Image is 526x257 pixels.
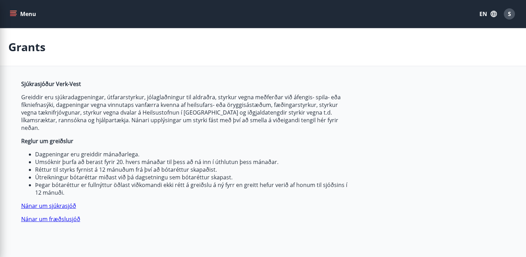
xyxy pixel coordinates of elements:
[477,8,500,20] button: EN
[21,137,73,145] strong: Reglur um greiðslur
[21,80,81,88] strong: Sjúkrasjóður Verk-Vest
[501,6,518,22] button: S
[35,173,349,181] li: Útreikningur bótaréttar miðast við þá dagsetningu sem bótaréttur skapast.
[8,39,46,55] p: Grants
[35,181,349,196] li: Þegar bótaréttur er fullnýttur öðlast viðkomandi ekki rétt á greiðslu á ný fyrr en greitt hefur v...
[35,166,349,173] li: Réttur til styrks fyrnist á 12 mánuðum frá því að bótaréttur skapaðist.
[8,8,39,20] button: menu
[21,202,76,210] a: Nánar um sjúkrasjóð
[35,158,349,166] li: Umsóknir þurfa að berast fyrir 20. hvers mánaðar til þess að ná inn í úthlutun þess mánaðar.
[21,215,80,223] a: Nánar um fræðslusjóð
[21,93,349,132] p: Greiddir eru sjúkradagpeningar, útfararstyrkur, jólaglaðningur til aldraðra, styrkur vegna meðfer...
[35,150,349,158] li: Dagpeningar eru greiddir mánaðarlega.
[508,10,511,18] span: S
